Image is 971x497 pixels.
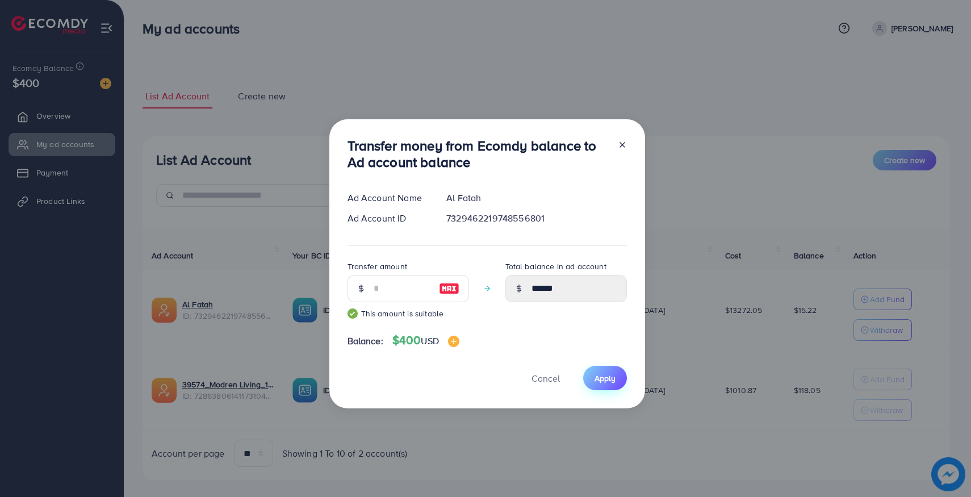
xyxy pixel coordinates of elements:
[338,191,438,204] div: Ad Account Name
[348,137,609,170] h3: Transfer money from Ecomdy balance to Ad account balance
[583,366,627,390] button: Apply
[348,308,469,319] small: This amount is suitable
[338,212,438,225] div: Ad Account ID
[448,336,459,347] img: image
[505,261,606,272] label: Total balance in ad account
[348,261,407,272] label: Transfer amount
[392,333,459,348] h4: $400
[439,282,459,295] img: image
[421,335,438,347] span: USD
[531,372,560,385] span: Cancel
[437,191,635,204] div: Al Fatah
[517,366,574,390] button: Cancel
[348,308,358,319] img: guide
[348,335,383,348] span: Balance:
[437,212,635,225] div: 7329462219748556801
[595,373,616,384] span: Apply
